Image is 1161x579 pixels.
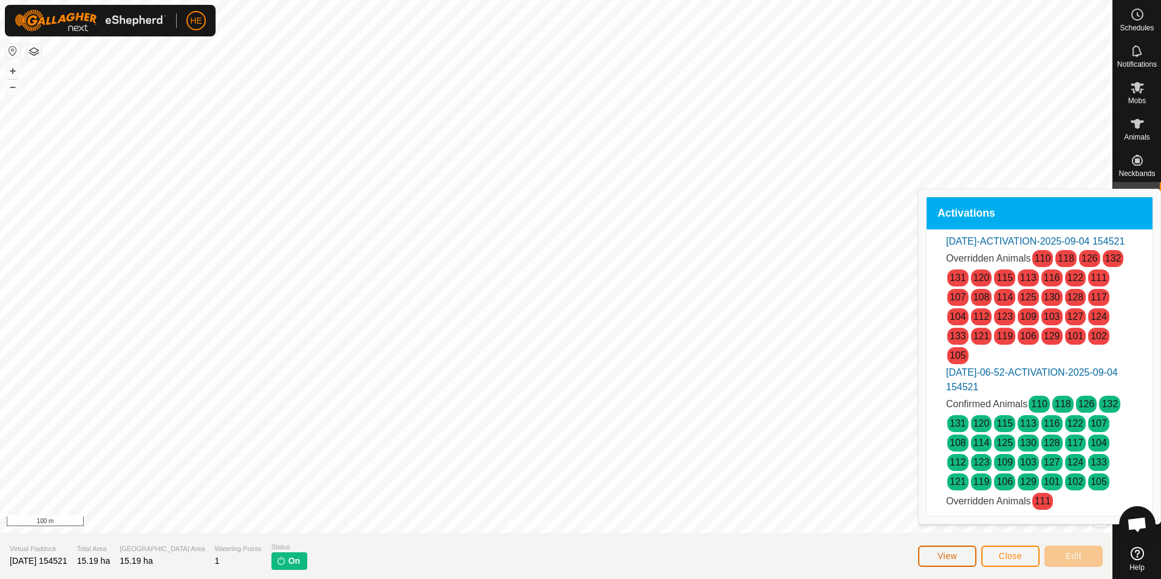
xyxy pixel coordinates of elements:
[973,418,990,428] a: 120
[5,44,20,58] button: Reset Map
[950,273,966,283] a: 131
[27,44,41,59] button: Map Layers
[950,292,966,302] a: 107
[1055,399,1071,409] a: 118
[1091,331,1107,341] a: 102
[190,15,202,27] span: HE
[996,331,1013,341] a: 119
[288,555,300,567] span: On
[996,418,1013,428] a: 115
[1044,273,1060,283] a: 116
[1020,476,1037,487] a: 129
[938,208,995,219] span: Activations
[973,292,990,302] a: 108
[1067,292,1084,302] a: 128
[1020,331,1037,341] a: 106
[1067,476,1084,487] a: 102
[15,10,166,32] img: Gallagher Logo
[1044,311,1060,322] a: 103
[1044,292,1060,302] a: 130
[950,476,966,487] a: 121
[1058,253,1074,263] a: 118
[120,544,205,554] span: [GEOGRAPHIC_DATA] Area
[1020,311,1037,322] a: 109
[1091,292,1107,302] a: 117
[973,438,990,448] a: 114
[1128,97,1146,104] span: Mobs
[946,399,1027,409] span: Confirmed Animals
[973,457,990,467] a: 123
[946,496,1031,506] span: Overridden Animals
[950,457,966,467] a: 112
[508,517,554,528] a: Privacy Policy
[568,517,604,528] a: Contact Us
[1044,457,1060,467] a: 127
[946,367,1118,392] a: [DATE]-06-52-ACTIVATION-2025-09-04 154521
[1091,418,1107,428] a: 107
[214,544,261,554] span: Watering Points
[1020,418,1037,428] a: 113
[1044,476,1060,487] a: 101
[1020,457,1037,467] a: 103
[1044,438,1060,448] a: 128
[950,311,966,322] a: 104
[1020,292,1037,302] a: 125
[950,418,966,428] a: 131
[973,311,990,322] a: 112
[1091,311,1107,322] a: 124
[10,556,67,566] span: [DATE] 154521
[996,438,1013,448] a: 125
[120,556,153,566] span: 15.19 ha
[996,273,1013,283] a: 115
[946,236,1125,246] a: [DATE]-ACTIVATION-2025-09-04 154521
[77,544,111,554] span: Total Area
[1066,551,1081,561] span: Edit
[276,556,286,566] img: turn-on
[1067,457,1084,467] a: 124
[1101,399,1118,409] a: 132
[1120,24,1154,32] span: Schedules
[1031,399,1047,409] a: 110
[1129,564,1145,571] span: Help
[1091,457,1107,467] a: 133
[1118,170,1155,177] span: Neckbands
[1113,542,1161,576] a: Help
[938,551,957,561] span: View
[973,476,990,487] a: 119
[996,311,1013,322] a: 123
[1067,418,1084,428] a: 122
[950,438,966,448] a: 108
[1035,496,1051,506] a: 111
[1067,273,1084,283] a: 122
[1067,438,1084,448] a: 117
[1119,506,1156,543] div: Open chat
[1044,418,1060,428] a: 116
[1124,134,1150,141] span: Animals
[999,551,1022,561] span: Close
[950,331,966,341] a: 133
[271,542,307,552] span: Status
[996,457,1013,467] a: 109
[5,64,20,78] button: +
[1091,438,1107,448] a: 104
[1044,546,1103,567] button: Edit
[1105,253,1122,263] a: 132
[1078,399,1095,409] a: 126
[214,556,219,566] span: 1
[1117,61,1157,68] span: Notifications
[77,556,111,566] span: 15.19 ha
[10,544,67,554] span: Virtual Paddock
[1067,331,1084,341] a: 101
[5,80,20,94] button: –
[1091,476,1107,487] a: 105
[973,273,990,283] a: 120
[1035,253,1051,263] a: 110
[1020,273,1037,283] a: 113
[973,331,990,341] a: 121
[1091,273,1107,283] a: 111
[1044,331,1060,341] a: 129
[1020,438,1037,448] a: 130
[996,476,1013,487] a: 106
[950,350,966,361] a: 105
[996,292,1013,302] a: 114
